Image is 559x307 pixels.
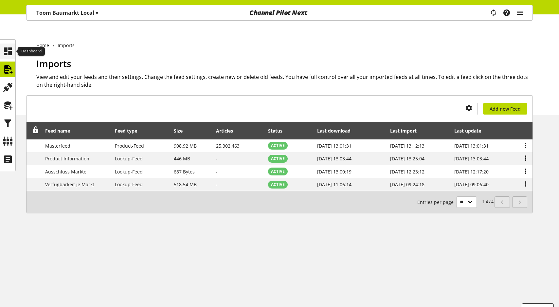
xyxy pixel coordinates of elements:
[216,181,218,188] span: -
[454,181,489,188] span: [DATE] 09:06:40
[483,103,527,115] a: Add new Feed
[45,127,77,134] div: Feed name
[271,169,285,174] span: ACTIVE
[18,47,45,56] div: Dashboard
[268,127,289,134] div: Status
[490,105,521,112] span: Add new Feed
[454,143,489,149] span: [DATE] 13:01:31
[96,9,98,16] span: ▾
[454,155,489,162] span: [DATE] 13:03:44
[30,127,39,135] div: Unlock to reorder rows
[317,127,357,134] div: Last download
[417,196,494,208] small: 1-4 / 4
[26,5,533,21] nav: main navigation
[317,143,352,149] span: [DATE] 13:01:31
[417,199,456,206] span: Entries per page
[45,169,86,175] span: Ausschluss Märkte
[115,143,144,149] span: Product-Feed
[390,181,424,188] span: [DATE] 09:24:18
[390,127,423,134] div: Last import
[174,127,189,134] div: Size
[32,127,39,134] span: Unlock to reorder rows
[45,155,89,162] span: Product Information
[390,143,424,149] span: [DATE] 13:12:13
[390,155,424,162] span: [DATE] 13:25:04
[216,155,218,162] span: -
[317,181,352,188] span: [DATE] 11:06:14
[36,73,533,89] h2: View and edit your feeds and their settings. Change the feed settings, create new or delete old f...
[174,169,195,175] span: 687 Bytes
[45,143,70,149] span: Masterfeed
[216,127,240,134] div: Articles
[174,143,197,149] span: 908.92 MB
[36,9,98,17] p: Toom Baumarkt Local
[271,143,285,149] span: ACTIVE
[174,155,190,162] span: 446 MB
[317,169,352,175] span: [DATE] 13:00:19
[115,127,144,134] div: Feed type
[317,155,352,162] span: [DATE] 13:03:44
[115,169,143,175] span: Lookup-Feed
[216,169,218,175] span: -
[115,181,143,188] span: Lookup-Feed
[36,42,53,49] a: Home
[454,127,488,134] div: Last update
[115,155,143,162] span: Lookup-Feed
[45,181,94,188] span: Verfügbarkeit je Markt
[390,169,424,175] span: [DATE] 12:23:12
[216,143,240,149] span: 25.302.463
[271,156,285,162] span: ACTIVE
[174,181,197,188] span: 518.54 MB
[271,182,285,188] span: ACTIVE
[454,169,489,175] span: [DATE] 12:17:20
[36,57,71,70] span: Imports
